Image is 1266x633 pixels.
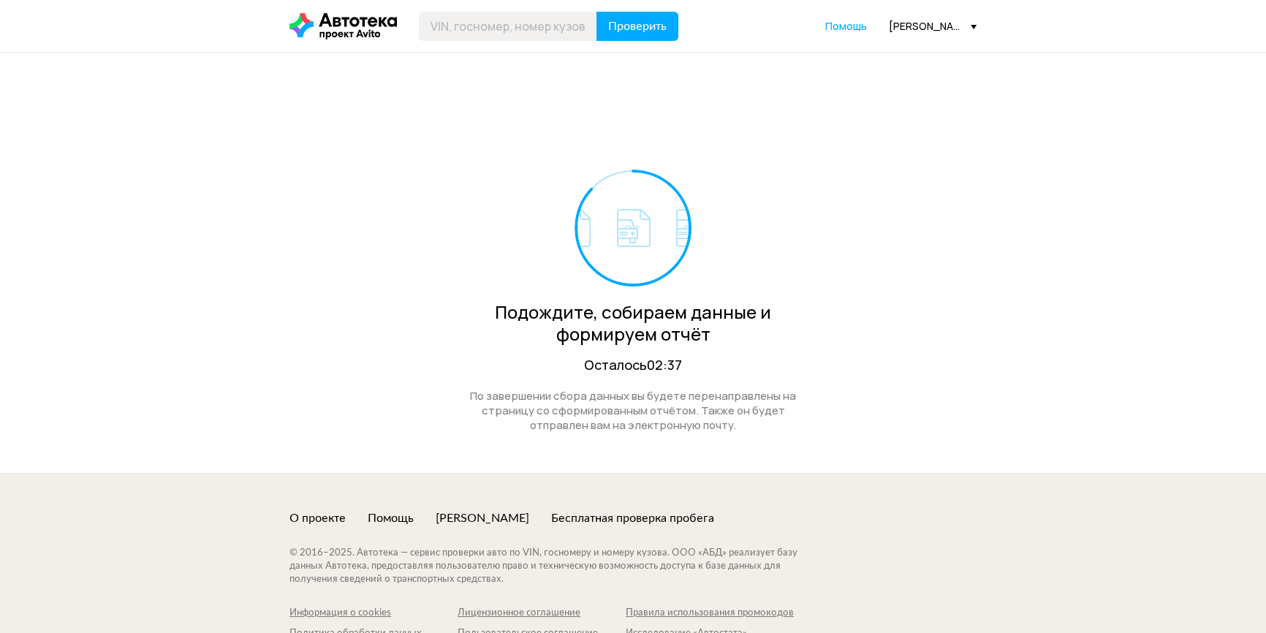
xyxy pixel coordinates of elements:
[608,20,667,32] span: Проверить
[436,510,529,526] a: [PERSON_NAME]
[551,510,714,526] a: Бесплатная проверка пробега
[289,547,827,586] div: © 2016– 2025 . Автотека — сервис проверки авто по VIN, госномеру и номеру кузова. ООО «АБД» реали...
[825,19,867,33] span: Помощь
[596,12,678,41] button: Проверить
[889,19,977,33] div: [PERSON_NAME][EMAIL_ADDRESS][DOMAIN_NAME]
[368,510,414,526] a: Помощь
[458,607,626,620] a: Лицензионное соглашение
[289,607,458,620] a: Информация о cookies
[454,301,812,345] div: Подождите, собираем данные и формируем отчёт
[289,510,346,526] a: О проекте
[454,389,812,433] div: По завершении сбора данных вы будете перенаправлены на страницу со сформированным отчётом. Также ...
[825,19,867,34] a: Помощь
[626,607,794,620] a: Правила использования промокодов
[419,12,597,41] input: VIN, госномер, номер кузова
[454,356,812,374] div: Осталось 02:37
